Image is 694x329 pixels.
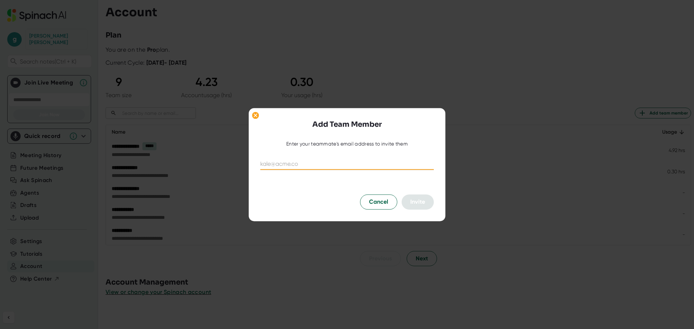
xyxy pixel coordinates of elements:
[410,198,425,205] span: Invite
[369,198,388,206] span: Cancel
[260,158,434,170] input: kale@acme.co
[286,141,408,148] div: Enter your teammate's email address to invite them
[360,194,397,209] button: Cancel
[312,120,382,130] h3: Add Team Member
[402,194,434,209] button: Invite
